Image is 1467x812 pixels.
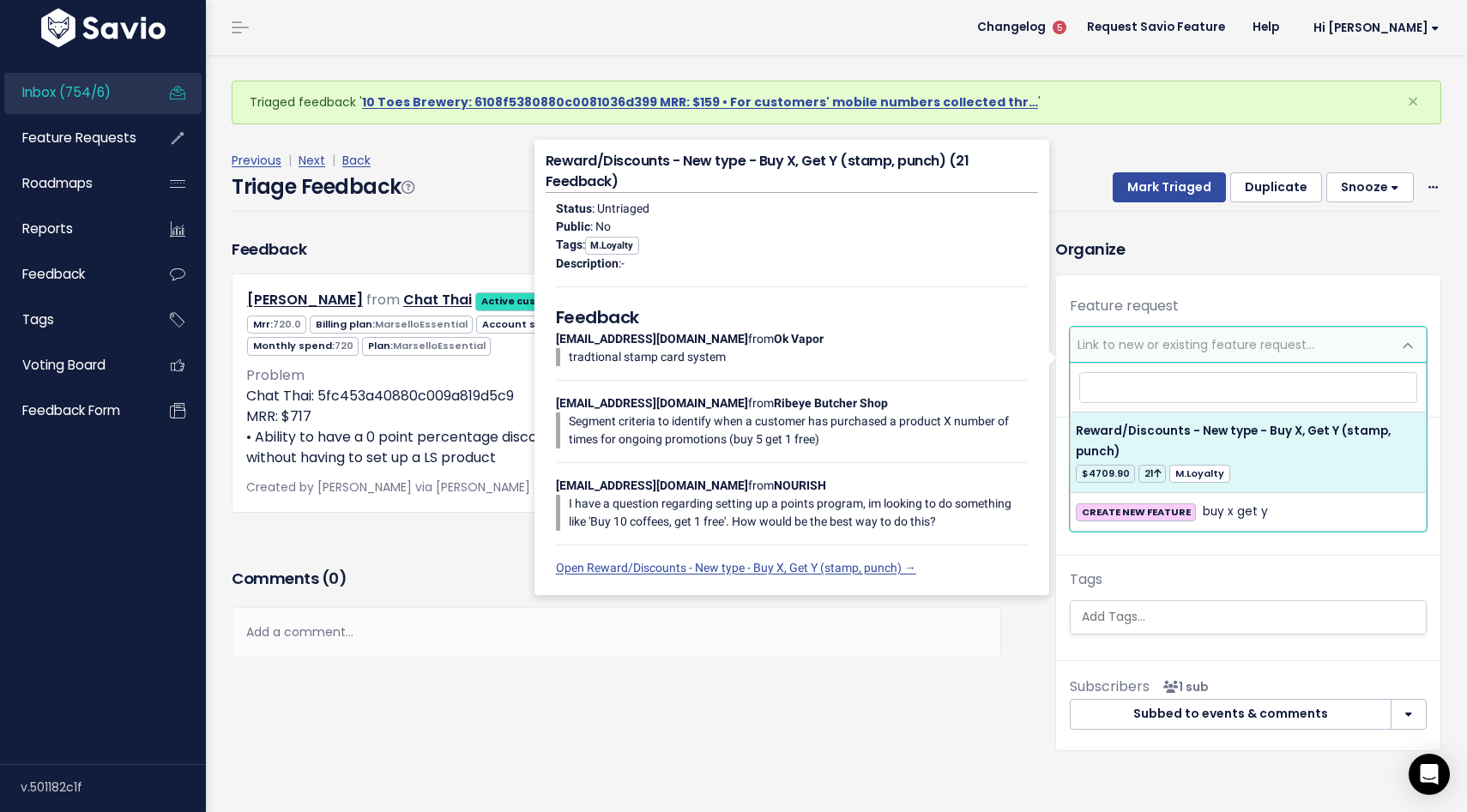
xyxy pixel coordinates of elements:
[342,152,371,169] a: Back
[4,346,142,385] a: Voting Board
[22,401,120,419] span: Feedback form
[1070,296,1179,316] label: Feature request
[1076,465,1135,483] span: $4709.90
[4,164,142,203] a: Roadmaps
[246,478,776,496] span: Created by [PERSON_NAME] via [PERSON_NAME] on |
[556,238,583,251] strong: Tags
[232,152,281,169] a: Previous
[1293,15,1453,41] a: Hi [PERSON_NAME]
[1390,81,1436,123] button: Close
[246,386,987,468] p: Chat Thai: 5fc453a40880c009a819d5c9 MRR: $717 • Ability to have a 0 point percentage discount for...
[977,21,1046,33] span: Changelog
[556,304,1028,330] h5: Feedback
[310,316,473,334] span: Billing plan:
[375,317,468,331] span: MarselloEssential
[1070,569,1102,590] label: Tags
[1076,423,1391,460] span: Reward/Discounts - New type - Buy X, Get Y (stamp, punch)
[556,396,748,410] strong: [EMAIL_ADDRESS][DOMAIN_NAME]
[299,152,325,169] a: Next
[481,294,570,308] strong: Active customer
[21,765,206,809] div: v.501182c1f
[1113,172,1226,203] button: Mark Triaged
[546,151,1038,193] h4: Reward/Discounts - New type - Buy X, Get Y (stamp, punch) (21 Feedback)
[1138,465,1166,483] span: 21
[329,152,339,169] span: |
[569,495,1028,531] p: I have a question regarding setting up a points program, im looking to do something like 'Buy 10 ...
[335,339,353,352] span: 720
[4,391,142,430] a: Feedback form
[22,265,85,283] span: Feedback
[22,129,136,147] span: Feature Requests
[556,332,748,346] strong: [EMAIL_ADDRESS][DOMAIN_NAME]
[546,193,1038,584] div: : Untriaged : No : : from from from
[22,174,93,192] span: Roadmaps
[774,396,888,410] strong: Ribeye Butcher Shop
[4,209,142,249] a: Reports
[247,316,306,334] span: Mrr:
[403,290,472,310] a: Chat Thai
[273,317,301,331] span: 720.0
[4,300,142,340] a: Tags
[556,201,592,215] strong: Status
[1070,699,1392,730] button: Subbed to events & comments
[1053,21,1066,34] span: 5
[232,238,306,261] h3: Feedback
[37,9,170,47] img: logo-white.9d6f32f41409.svg
[4,73,142,112] a: Inbox (754/6)
[232,171,414,202] h4: Triage Feedback
[1082,505,1191,519] strong: CREATE NEW FEATURE
[247,290,363,310] a: [PERSON_NAME]
[621,256,625,270] span: -
[1407,87,1419,116] span: ×
[22,83,111,101] span: Inbox (754/6)
[1070,677,1150,696] span: Subscribers
[1326,172,1414,203] button: Snooze
[232,567,1001,591] h3: Comments ( )
[569,412,1028,448] p: Segment criteria to identify when a customer has purchased a product X number of times for ongoin...
[556,220,590,233] strong: Public
[285,152,295,169] span: |
[1169,465,1229,483] span: M.Loyalty
[1075,608,1430,626] input: Add Tags...
[246,365,305,385] span: Problem
[1055,238,1441,261] h3: Organize
[556,256,619,270] strong: Description
[362,337,491,355] span: Plan:
[366,290,400,310] span: from
[774,332,824,346] strong: Ok Vapor
[22,310,54,328] span: Tags
[232,607,1001,658] div: Add a comment...
[1203,502,1268,522] span: buy x get y
[774,478,826,492] strong: NOURISH
[4,118,142,158] a: Feature Requests
[232,81,1441,124] div: Triaged feedback ' '
[1073,15,1239,40] a: Request Savio Feature
[585,237,639,255] span: M.Loyalty
[1230,172,1322,203] button: Duplicate
[4,255,142,294] a: Feedback
[1409,754,1450,795] div: Open Intercom Messenger
[1313,21,1440,34] span: Hi [PERSON_NAME]
[476,316,607,334] span: Account status:
[569,348,1028,366] p: tradtional stamp card system
[329,568,339,589] span: 0
[393,339,486,352] span: MarselloEssential
[1239,15,1293,40] a: Help
[362,93,1038,111] a: 10 Toes Brewery: 6108f5380880c0081036d399 MRR: $159 • For customers' mobile numbers collected thr…
[22,356,106,374] span: Voting Board
[247,337,359,355] span: Monthly spend:
[22,220,73,238] span: Reports
[1156,678,1209,695] span: <p><strong>Subscribers</strong><br><br> - Brooke Sweeney<br> </p>
[556,478,748,492] strong: [EMAIL_ADDRESS][DOMAIN_NAME]
[556,561,916,574] a: Open Reward/Discounts - New type - Buy X, Get Y (stamp, punch) →
[1078,336,1314,353] span: Link to new or existing feature request...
